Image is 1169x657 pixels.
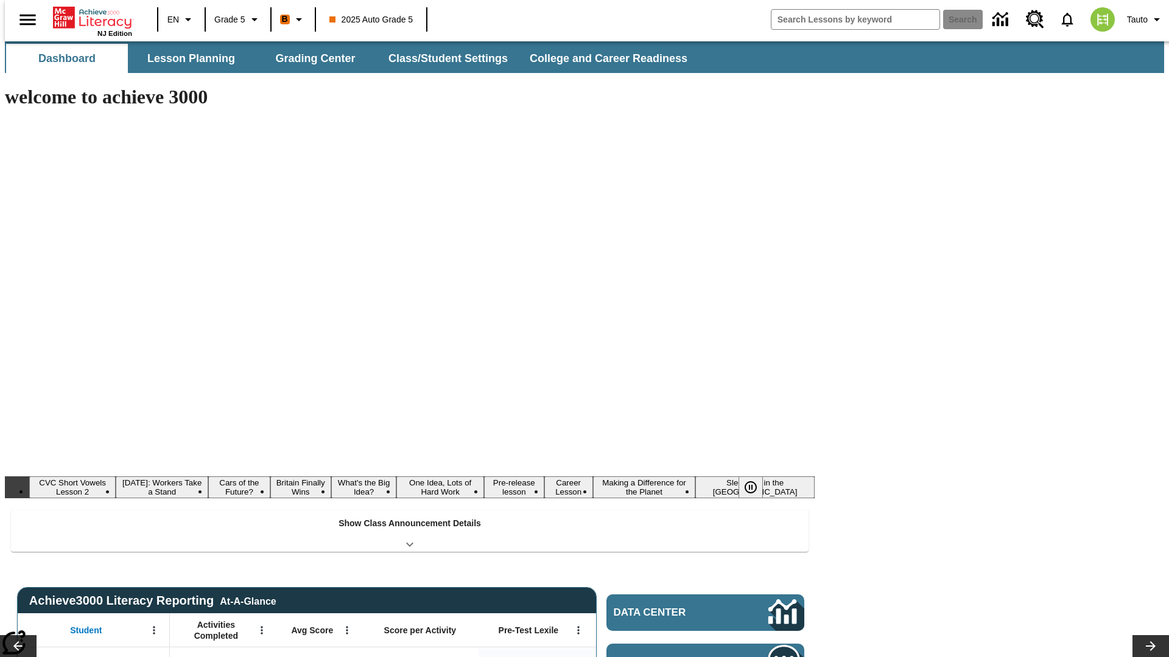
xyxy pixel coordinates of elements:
button: Slide 10 Sleepless in the Animal Kingdom [695,476,815,498]
button: Slide 4 Britain Finally Wins [270,476,331,498]
div: SubNavbar [5,41,1164,73]
a: Data Center [606,594,804,631]
span: Data Center [614,607,728,619]
p: Show Class Announcement Details [339,517,481,530]
div: SubNavbar [5,44,698,73]
button: Slide 2 Labor Day: Workers Take a Stand [116,476,208,498]
button: Pause [739,476,763,498]
button: Slide 5 What's the Big Idea? [331,476,396,498]
a: Notifications [1051,4,1083,35]
a: Data Center [985,3,1019,36]
a: Home [53,5,132,30]
button: Boost Class color is orange. Change class color [275,9,311,30]
button: Slide 8 Career Lesson [544,476,593,498]
div: Show Class Announcement Details [11,510,809,552]
button: College and Career Readiness [520,44,697,73]
button: Language: EN, Select a language [162,9,201,30]
span: B [282,12,288,27]
input: search field [771,10,939,29]
img: avatar image [1090,7,1115,32]
button: Grade: Grade 5, Select a grade [209,9,267,30]
h1: welcome to achieve 3000 [5,86,815,108]
button: Open Menu [338,621,356,639]
button: Open side menu [10,2,46,38]
span: Tauto [1127,13,1148,26]
button: Class/Student Settings [379,44,518,73]
span: EN [167,13,179,26]
span: Student [70,625,102,636]
button: Slide 9 Making a Difference for the Planet [593,476,695,498]
span: 2025 Auto Grade 5 [329,13,413,26]
button: Grading Center [255,44,376,73]
span: Score per Activity [384,625,457,636]
button: Dashboard [6,44,128,73]
span: NJ Edition [97,30,132,37]
button: Slide 6 One Idea, Lots of Hard Work [396,476,484,498]
div: At-A-Glance [220,594,276,607]
button: Open Menu [145,621,163,639]
button: Slide 3 Cars of the Future? [208,476,270,498]
button: Open Menu [569,621,588,639]
div: Pause [739,476,775,498]
button: Open Menu [253,621,271,639]
span: Activities Completed [176,619,256,641]
span: Grade 5 [214,13,245,26]
span: Achieve3000 Literacy Reporting [29,594,276,608]
button: Select a new avatar [1083,4,1122,35]
button: Profile/Settings [1122,9,1169,30]
button: Lesson carousel, Next [1132,635,1169,657]
button: Slide 7 Pre-release lesson [484,476,544,498]
span: Avg Score [291,625,333,636]
div: Home [53,4,132,37]
span: Pre-Test Lexile [499,625,559,636]
button: Lesson Planning [130,44,252,73]
a: Resource Center, Will open in new tab [1019,3,1051,36]
button: Slide 1 CVC Short Vowels Lesson 2 [29,476,116,498]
